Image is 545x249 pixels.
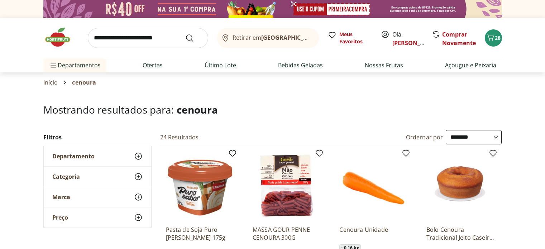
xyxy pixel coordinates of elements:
span: Departamento [52,153,95,160]
b: [GEOGRAPHIC_DATA]/[GEOGRAPHIC_DATA] [261,34,382,42]
button: Carrinho [485,29,502,47]
a: [PERSON_NAME] [392,39,439,47]
a: Ofertas [143,61,163,70]
button: Preço [44,207,151,228]
a: Início [43,79,58,86]
img: Cenoura Unidade [339,152,407,220]
a: Último Lote [205,61,236,70]
img: Pasta de Soja Puro Sabor Cenoura 175g [166,152,234,220]
a: Bolo Cenoura Tradicional Jeito Caseiro 400g [426,226,494,241]
span: 28 [495,34,501,41]
h2: Filtros [43,130,152,144]
button: Submit Search [185,34,202,42]
label: Ordernar por [406,133,443,141]
img: Bolo Cenoura Tradicional Jeito Caseiro 400g [426,152,494,220]
span: Olá, [392,30,424,47]
a: Comprar Novamente [442,30,476,47]
img: Hortifruti [43,27,79,48]
button: Marca [44,187,151,207]
span: Departamentos [49,57,101,74]
span: Marca [52,193,70,201]
a: Meus Favoritos [328,31,372,45]
a: Açougue e Peixaria [445,61,496,70]
a: Bebidas Geladas [278,61,323,70]
span: cenoura [72,79,96,86]
button: Departamento [44,146,151,166]
span: Retirar em [233,34,312,41]
button: Retirar em[GEOGRAPHIC_DATA]/[GEOGRAPHIC_DATA] [217,28,319,48]
h2: 24 Resultados [160,133,199,141]
span: Meus Favoritos [339,31,372,45]
a: Cenoura Unidade [339,226,407,241]
button: Categoria [44,167,151,187]
h1: Mostrando resultados para: [43,104,502,115]
button: Menu [49,57,58,74]
input: search [88,28,208,48]
a: Nossas Frutas [365,61,403,70]
img: MASSA GOUR PENNE CENOURA 300G [253,152,321,220]
span: Categoria [52,173,80,180]
span: Preço [52,214,68,221]
a: MASSA GOUR PENNE CENOURA 300G [253,226,321,241]
a: Pasta de Soja Puro [PERSON_NAME] 175g [166,226,234,241]
span: cenoura [177,103,218,116]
